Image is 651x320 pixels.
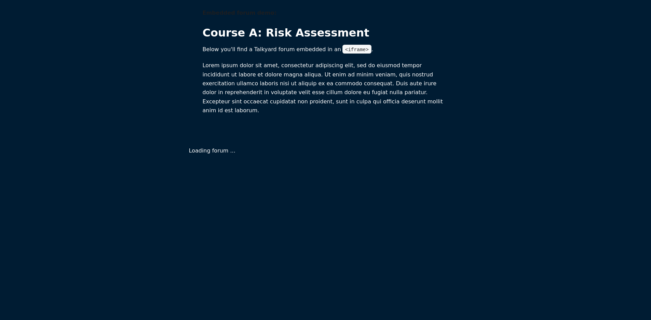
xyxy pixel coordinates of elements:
p: Below you'll find a Talkyard forum embedded in an . [203,45,449,54]
h1: Course A: Risk Assessment [203,26,449,40]
p: Loading forum ... [189,146,462,155]
b: Embedded forum demo: [203,10,277,16]
p: Lorem ipsum dolor sit amet, consectetur adipiscing elit, sed do eiusmod tempor incididunt ut labo... [203,61,449,115]
code: <iframe> [342,45,371,54]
